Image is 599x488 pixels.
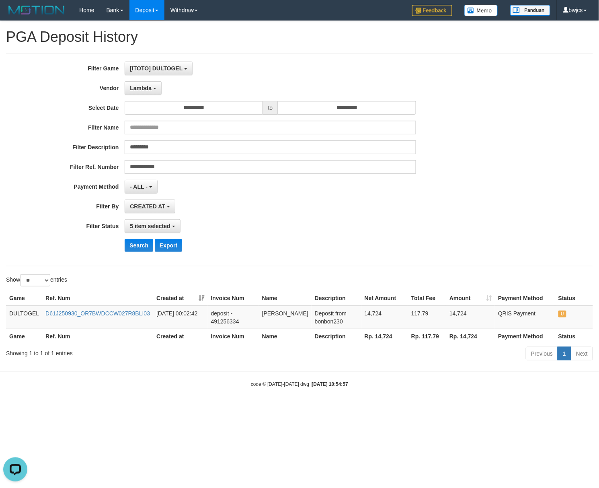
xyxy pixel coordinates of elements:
[408,306,446,329] td: 117.79
[495,329,555,344] th: Payment Method
[361,306,408,329] td: 14,724
[45,310,150,317] a: D61J250930_OR7BWDCCW027R8BLI03
[263,101,278,115] span: to
[558,311,566,317] span: UNPAID
[153,291,208,306] th: Created at: activate to sort column ascending
[125,62,193,75] button: [ITOTO] DULTOGEL
[130,203,165,210] span: CREATED AT
[42,329,153,344] th: Ref. Num
[125,219,180,233] button: 5 item selected
[259,291,312,306] th: Name
[408,291,446,306] th: Total Fee
[259,306,312,329] td: [PERSON_NAME]
[251,381,348,387] small: code © [DATE]-[DATE] dwg |
[312,381,348,387] strong: [DATE] 10:54:57
[571,347,593,360] a: Next
[130,85,152,91] span: Lambda
[3,3,27,27] button: Open LiveChat chat widget
[555,329,593,344] th: Status
[312,306,361,329] td: Deposit from bonbon230
[259,329,312,344] th: Name
[6,274,67,286] label: Show entries
[6,291,42,306] th: Game
[20,274,50,286] select: Showentries
[446,306,495,329] td: 14,724
[42,291,153,306] th: Ref. Num
[208,291,259,306] th: Invoice Num
[555,291,593,306] th: Status
[155,239,182,252] button: Export
[6,306,42,329] td: DULTOGEL
[6,4,67,16] img: MOTION_logo.png
[361,329,408,344] th: Rp. 14,724
[312,329,361,344] th: Description
[558,347,571,360] a: 1
[408,329,446,344] th: Rp. 117.79
[361,291,408,306] th: Net Amount
[6,346,244,357] div: Showing 1 to 1 of 1 entries
[153,329,208,344] th: Created at
[412,5,452,16] img: Feedback.jpg
[464,5,498,16] img: Button%20Memo.svg
[495,291,555,306] th: Payment Method
[6,29,593,45] h1: PGA Deposit History
[495,306,555,329] td: QRIS Payment
[125,81,162,95] button: Lambda
[125,239,153,252] button: Search
[510,5,550,16] img: panduan.png
[130,65,183,72] span: [ITOTO] DULTOGEL
[125,180,157,194] button: - ALL -
[130,183,148,190] span: - ALL -
[208,329,259,344] th: Invoice Num
[153,306,208,329] td: [DATE] 00:02:42
[208,306,259,329] td: deposit - 491256334
[125,200,175,213] button: CREATED AT
[312,291,361,306] th: Description
[130,223,170,229] span: 5 item selected
[6,329,42,344] th: Game
[446,329,495,344] th: Rp. 14,724
[446,291,495,306] th: Amount: activate to sort column ascending
[526,347,558,360] a: Previous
